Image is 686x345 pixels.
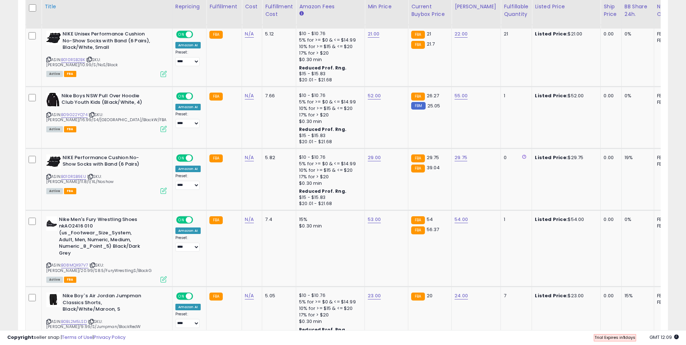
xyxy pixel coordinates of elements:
span: OFF [192,155,203,161]
div: Amazon AI [175,104,201,110]
a: 24.00 [455,292,468,299]
div: Fulfillment Cost [265,3,293,18]
div: $15 - $15.83 [299,195,359,201]
div: Amazon AI [175,166,201,172]
small: FBA [411,154,425,162]
small: Amazon Fees. [299,10,303,17]
div: $23.00 [535,293,595,299]
span: 26.27 [427,92,439,99]
small: FBA [411,165,425,172]
a: N/A [245,30,253,38]
span: Trial Expires in days [595,335,635,340]
span: FBA [64,71,76,77]
a: B010RSB2BK [61,57,85,63]
small: FBA [411,31,425,39]
small: FBA [411,293,425,301]
small: FBA [411,41,425,49]
span: ON [177,155,186,161]
div: Num of Comp. [657,3,683,18]
span: FBA [64,277,76,283]
span: All listings currently available for purchase on Amazon [46,71,63,77]
strong: Copyright [7,334,34,341]
div: 17% for > $20 [299,174,359,180]
div: 0% [625,31,648,37]
small: FBM [411,102,425,110]
div: $21.00 [535,31,595,37]
a: N/A [245,154,253,161]
div: $0.30 min [299,318,359,325]
small: FBA [411,226,425,234]
div: $20.01 - $21.68 [299,77,359,83]
div: $52.00 [535,93,595,99]
img: 21Ut7xp+J0L._SL40_.jpg [46,293,61,307]
div: 21 [504,31,526,37]
div: Preset: [175,50,201,66]
div: $20.01 - $21.68 [299,139,359,145]
span: OFF [192,93,203,99]
div: 0 [504,154,526,161]
b: Reduced Prof. Rng. [299,126,346,132]
span: | SKU: [PERSON_NAME]/11.8/1/XL/Noshow [46,174,114,184]
div: 5% for >= $0 & <= $14.99 [299,299,359,305]
span: 54 [427,216,433,223]
div: FBM: 2 [657,99,681,106]
div: 10% for >= $15 & <= $20 [299,105,359,112]
a: N/A [245,216,253,223]
div: 0.00 [604,293,615,299]
span: | SKU: [PERSON_NAME]/16.99/S4/[GEOGRAPHIC_DATA]/BlackW/FBA [46,112,167,123]
div: Preset: [175,174,201,190]
div: $10 - $10.76 [299,93,359,99]
div: $0.30 min [299,223,359,229]
small: FBA [209,93,223,101]
div: Fulfillment [209,3,239,10]
img: 31K3AEuuotL._SL40_.jpg [46,216,57,231]
span: | SKU: [PERSON_NAME]/9.99/S/Jumpman/BlackRedW [46,319,141,329]
span: OFF [192,293,203,299]
b: Listed Price: [535,154,568,161]
small: FBA [411,93,425,101]
div: 5.05 [265,293,290,299]
div: seller snap | | [7,334,125,341]
div: 5.12 [265,31,290,37]
div: 5% for >= $0 & <= $14.99 [299,161,359,167]
a: 53.00 [368,216,381,223]
div: 10% for >= $15 & <= $20 [299,43,359,50]
b: Reduced Prof. Rng. [299,188,346,194]
div: Amazon Fees [299,3,362,10]
b: Listed Price: [535,92,568,99]
div: 5.82 [265,154,290,161]
span: 25.05 [427,102,440,109]
div: Listed Price [535,3,597,10]
div: 5% for >= $0 & <= $14.99 [299,37,359,43]
a: 29.75 [455,154,467,161]
span: | SKU: [PERSON_NAME]/20.99/S8.5/FuryWrestlingS/BlackG [46,262,152,273]
div: $20.01 - $21.68 [299,201,359,207]
span: 56.37 [427,226,439,233]
span: ON [177,293,186,299]
a: 29.00 [368,154,381,161]
div: Amazon AI [175,227,201,234]
div: 17% for > $20 [299,112,359,118]
div: Ship Price [604,3,618,18]
div: $10 - $10.76 [299,293,359,299]
div: BB Share 24h. [625,3,651,18]
div: 5% for >= $0 & <= $14.99 [299,99,359,105]
a: B08MQX97V7 [61,262,88,268]
span: All listings currently available for purchase on Amazon [46,277,63,283]
div: 0.00 [604,216,615,223]
span: OFF [192,217,203,223]
div: 0% [625,93,648,99]
b: NIKE Unisex Performance Cushion No-Show Socks with Band (6 Pairs), Black/White, Small [63,31,150,53]
span: FBA [64,188,76,194]
div: 0.00 [604,31,615,37]
small: FBA [209,154,223,162]
span: 29.75 [427,154,439,161]
a: 21.00 [368,30,379,38]
div: 10% for >= $15 & <= $20 [299,305,359,312]
span: 21 [427,30,431,37]
b: Nike Men's Fury Wrestling Shoes nkAO2416 010 (us_Footwear_Size_System, Adult, Men, Numeric, Mediu... [59,216,147,258]
div: FBA: 3 [657,293,681,299]
b: 1 [623,335,625,340]
div: 7.4 [265,216,290,223]
div: $10 - $10.76 [299,31,359,37]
